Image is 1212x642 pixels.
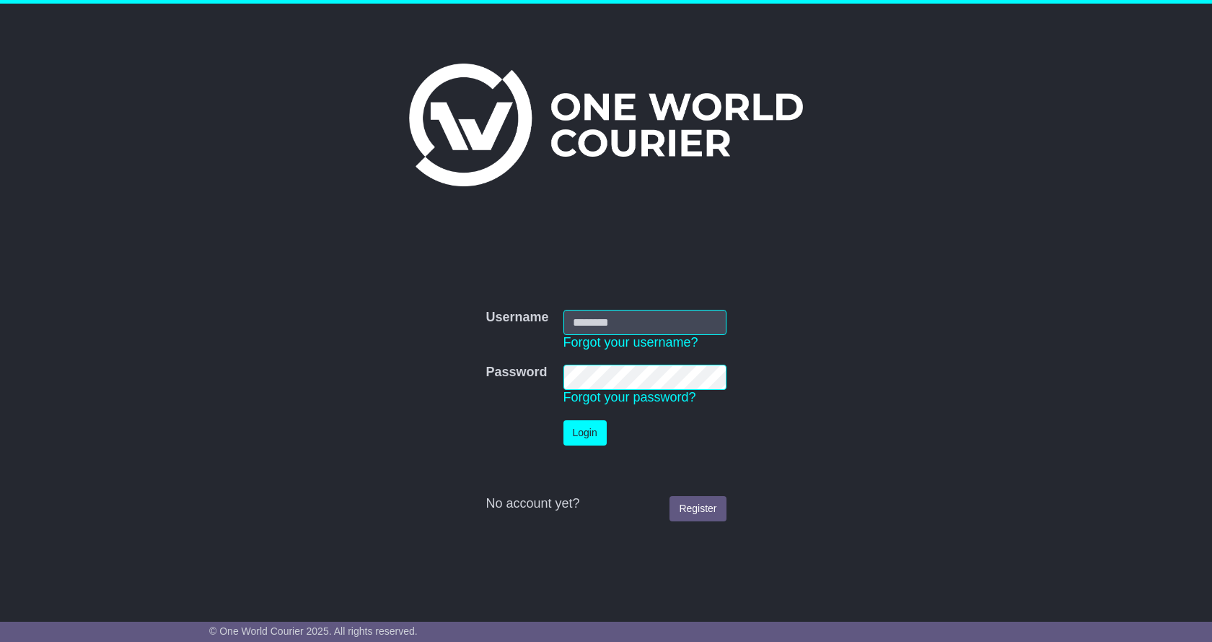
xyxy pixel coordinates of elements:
label: Username [486,310,548,326]
span: © One World Courier 2025. All rights reserved. [209,625,418,637]
a: Forgot your username? [563,335,698,350]
button: Login [563,420,607,446]
div: No account yet? [486,496,726,512]
img: One World [409,64,803,186]
a: Register [669,496,726,521]
label: Password [486,365,547,381]
a: Forgot your password? [563,390,696,404]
